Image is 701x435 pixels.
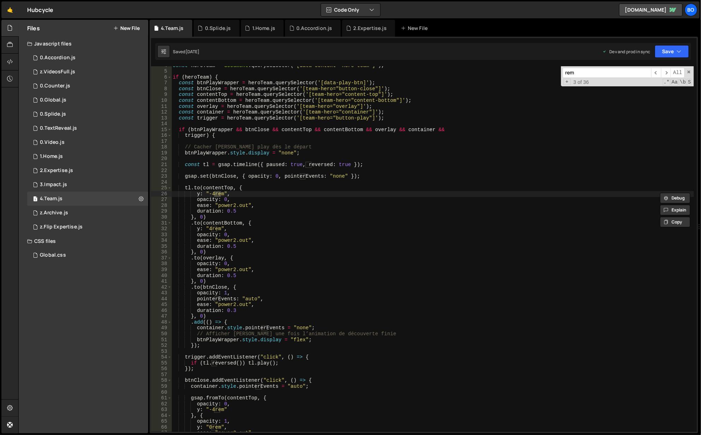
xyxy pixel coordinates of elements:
[151,244,172,250] div: 35
[151,232,172,238] div: 33
[161,25,183,32] div: 4.Team.js
[151,179,172,185] div: 24
[173,49,200,55] div: Saved
[27,107,148,121] div: 15889/43273.js
[661,68,671,78] span: ​
[571,79,592,85] span: 3 of 36
[151,127,172,133] div: 15
[151,121,172,127] div: 14
[151,372,172,378] div: 57
[671,68,685,78] span: Alt-Enter
[151,162,172,168] div: 21
[151,337,172,343] div: 51
[40,125,77,131] div: 0.TextReveal.js
[151,214,172,220] div: 30
[40,210,68,216] div: z.Archive.js
[27,149,148,164] div: 15889/42417.js
[151,366,172,372] div: 56
[40,55,75,61] div: 0.Accordion.js
[296,25,332,32] div: 0.Accordion.js
[151,115,172,121] div: 13
[40,224,83,230] div: z.Flip Expertise.js
[151,267,172,273] div: 39
[619,4,683,16] a: [DOMAIN_NAME]
[151,220,172,226] div: 31
[151,98,172,104] div: 10
[151,424,172,430] div: 66
[151,191,172,197] div: 26
[27,51,148,65] div: 15889/43250.js
[205,25,231,32] div: 0.Splide.js
[151,197,172,203] div: 27
[151,261,172,267] div: 38
[19,37,148,51] div: Javascript files
[151,378,172,384] div: 58
[27,121,148,135] div: 15889/42505.js
[151,395,172,401] div: 61
[151,290,172,296] div: 43
[660,205,690,215] button: Explain
[151,325,172,331] div: 49
[40,97,66,103] div: 0.Global.js
[40,153,63,160] div: 1.Home.js
[40,196,62,202] div: 4.Team.js
[687,79,692,86] span: Search In Selection
[151,208,172,214] div: 29
[563,79,571,85] span: Toggle Replace mode
[27,93,148,107] div: 15889/42631.js
[671,79,678,86] span: CaseSensitive Search
[679,79,687,86] span: Whole Word Search
[40,111,66,117] div: 0.Splide.js
[33,197,37,202] span: 1
[660,193,690,203] button: Debug
[353,25,387,32] div: 2.Expertise.js
[151,109,172,115] div: 12
[660,217,690,227] button: Copy
[27,206,148,220] div: 15889/42433.js
[151,104,172,110] div: 11
[186,49,200,55] div: [DATE]
[27,6,53,14] div: Hubcycle
[151,343,172,349] div: 52
[151,68,172,74] div: 5
[151,168,172,174] div: 22
[151,133,172,139] div: 16
[27,178,148,192] div: 15889/43502.js
[151,319,172,325] div: 48
[27,220,148,234] div: 15889/43683.js
[151,418,172,424] div: 65
[151,273,172,279] div: 40
[151,203,172,209] div: 28
[27,164,148,178] div: 15889/42773.js
[151,156,172,162] div: 20
[685,4,697,16] div: Bo
[151,302,172,308] div: 45
[40,83,70,89] div: 0.Counter.js
[40,252,66,258] div: Global.css
[655,45,689,58] button: Save
[40,182,67,188] div: 3.Impact.js
[151,74,172,80] div: 6
[151,331,172,337] div: 50
[151,278,172,284] div: 41
[151,354,172,360] div: 54
[151,238,172,244] div: 34
[113,25,140,31] button: New File
[321,4,380,16] button: Code Only
[27,192,148,206] div: 15889/43677.js
[1,1,19,18] a: 🤙
[151,139,172,145] div: 17
[27,135,148,149] div: 15889/43216.js
[151,226,172,232] div: 32
[151,249,172,255] div: 36
[151,86,172,92] div: 8
[252,25,275,32] div: 1.Home.js
[151,255,172,261] div: 37
[151,173,172,179] div: 23
[151,313,172,319] div: 47
[40,167,73,174] div: 2.Expertise.js
[151,144,172,150] div: 18
[651,68,661,78] span: ​
[151,384,172,390] div: 59
[151,185,172,191] div: 25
